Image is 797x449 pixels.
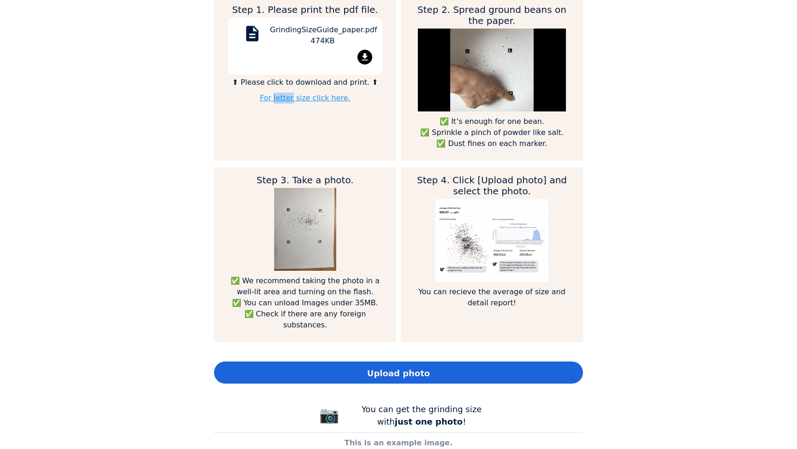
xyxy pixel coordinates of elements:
h2: Step 2. Spread ground beans on the paper. [415,4,569,26]
img: guide [418,29,566,111]
a: For letter size click here. [260,93,351,102]
div: You can get the grinding size with ! [352,403,491,428]
p: You can recieve the average of size and detail report! [415,286,569,309]
b: just one photo [395,417,463,426]
p: ✅ We recommend taking the photo in a well-lit area and turning on the flash. ✅ You can unload Ima... [228,275,382,331]
h2: Step 4. Click [Upload photo] and select the photo. [415,175,569,197]
img: guide [274,188,336,271]
p: This is an example image. [214,437,583,449]
h2: Step 1. Please print the pdf file. [228,4,382,15]
span: Upload photo [367,367,430,379]
h2: Step 3. Take a photo. [228,175,382,186]
mat-icon: file_download [357,50,372,64]
mat-icon: description [241,24,263,47]
p: ⬆ Please click to download and print. ⬆ [228,77,382,88]
img: guide [435,199,548,282]
p: ✅ It’s enough for one bean. ✅ Sprinkle a pinch of powder like salt. ✅ Dust fines on each marker. [415,116,569,149]
div: GrindingSizeGuide_paper.pdf 474KB [270,24,375,50]
span: 📷 [319,406,339,424]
